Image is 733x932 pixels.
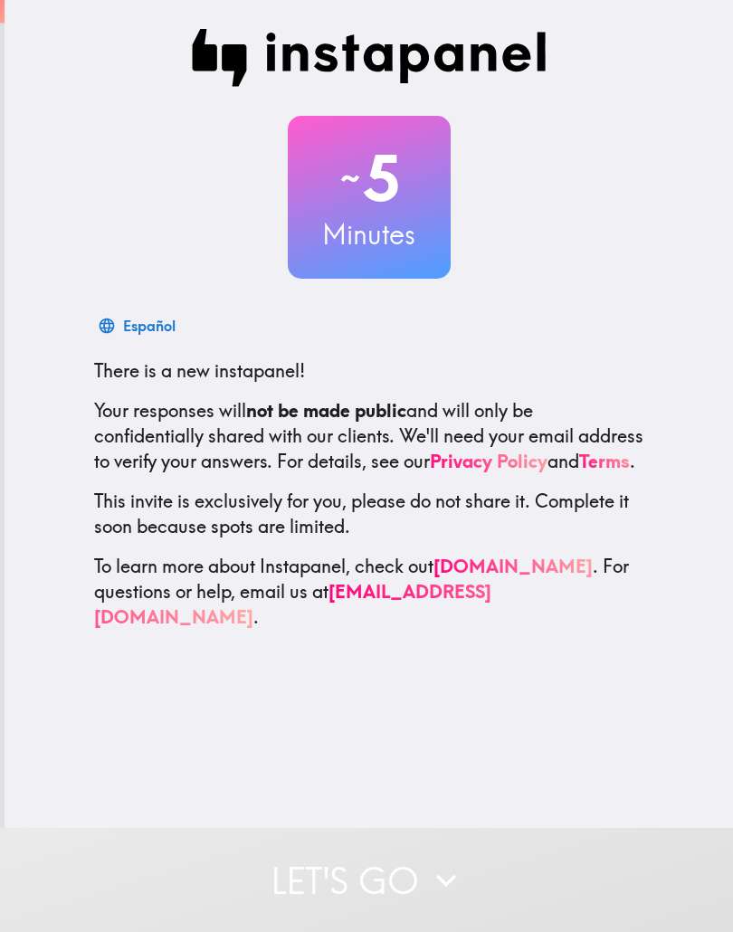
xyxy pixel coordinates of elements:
p: Your responses will and will only be confidentially shared with our clients. We'll need your emai... [94,398,644,474]
a: [EMAIL_ADDRESS][DOMAIN_NAME] [94,580,491,628]
a: Terms [579,450,630,472]
a: Privacy Policy [430,450,547,472]
h3: Minutes [288,215,451,253]
span: ~ [338,151,363,205]
b: not be made public [246,399,406,422]
p: To learn more about Instapanel, check out . For questions or help, email us at . [94,554,644,630]
p: This invite is exclusively for you, please do not share it. Complete it soon because spots are li... [94,489,644,539]
div: Español [123,313,176,338]
h2: 5 [288,141,451,215]
img: Instapanel [192,29,547,87]
button: Español [94,308,183,344]
span: There is a new instapanel! [94,359,305,382]
a: [DOMAIN_NAME] [433,555,593,577]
